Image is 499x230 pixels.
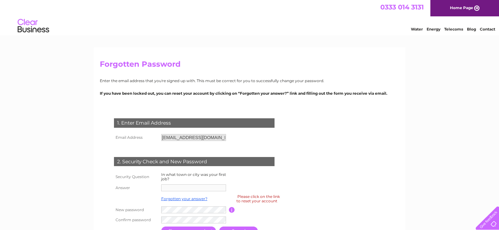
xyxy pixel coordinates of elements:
th: Answer [112,183,160,193]
div: 2. Security Check and New Password [114,157,275,166]
p: If you have been locked out, you can reset your account by clicking on “Forgotten your answer?” l... [100,90,400,96]
th: New password [112,205,160,215]
a: Contact [480,27,495,31]
div: Clear Business is a trading name of Verastar Limited (registered in [GEOGRAPHIC_DATA] No. 3667643... [101,3,399,31]
img: logo.png [17,16,49,36]
a: Water [411,27,423,31]
p: Enter the email address that you're signed up with. This must be correct for you to successfully ... [100,78,400,84]
label: In what town or city was your first job? [161,172,226,181]
th: Security Question [112,171,160,183]
th: Email Address [112,132,160,143]
input: Information [229,207,235,213]
div: 1. Enter Email Address [114,118,275,128]
a: Energy [427,27,440,31]
a: Telecoms [444,27,463,31]
div: Please click on the link to reset your account [236,193,280,204]
a: Forgotten your answer? [161,196,207,201]
h2: Forgotten Password [100,60,400,72]
a: 0333 014 3131 [380,3,424,11]
a: Blog [467,27,476,31]
th: Confirm password [112,215,160,225]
